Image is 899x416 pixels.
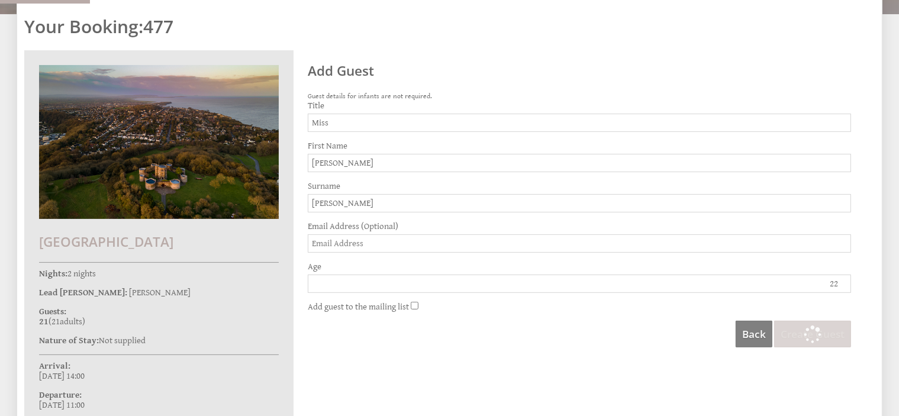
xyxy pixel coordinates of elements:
input: Title [308,114,851,132]
small: Guest details for infants are not required. [308,92,432,100]
strong: Departure: [39,390,82,400]
label: Surname [308,181,851,191]
input: Forename [308,154,851,172]
strong: Arrival: [39,361,70,371]
strong: Guests: [39,307,66,317]
p: 2 nights [39,269,279,279]
a: Back [736,321,772,347]
label: Age [308,262,851,272]
label: Title [308,101,851,111]
a: [GEOGRAPHIC_DATA] [39,211,279,251]
p: [DATE] 11:00 [39,390,279,410]
label: Add guest to the mailing list [308,302,409,312]
img: An image of 'Walton Castle' [39,65,279,219]
label: Email Address (Optional) [308,221,851,231]
span: Create Guest [781,327,845,341]
span: s [79,317,82,327]
span: 21 [51,317,60,327]
input: Surname [308,194,851,212]
h2: Add Guest [308,62,851,80]
span: adult [51,317,82,327]
p: [DATE] 14:00 [39,361,279,381]
strong: 21 [39,317,49,327]
p: Not supplied [39,336,279,346]
h1: 477 [24,14,861,38]
strong: Nature of Stay: [39,336,99,346]
h2: [GEOGRAPHIC_DATA] [39,233,279,251]
strong: Nights: [39,269,67,279]
a: Your Booking: [24,14,143,38]
span: [PERSON_NAME] [129,288,191,298]
button: Create Guest [774,321,851,347]
span: ( ) [39,317,85,327]
label: First Name [308,141,851,151]
input: Email Address [308,234,851,253]
strong: Lead [PERSON_NAME]: [39,288,127,298]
